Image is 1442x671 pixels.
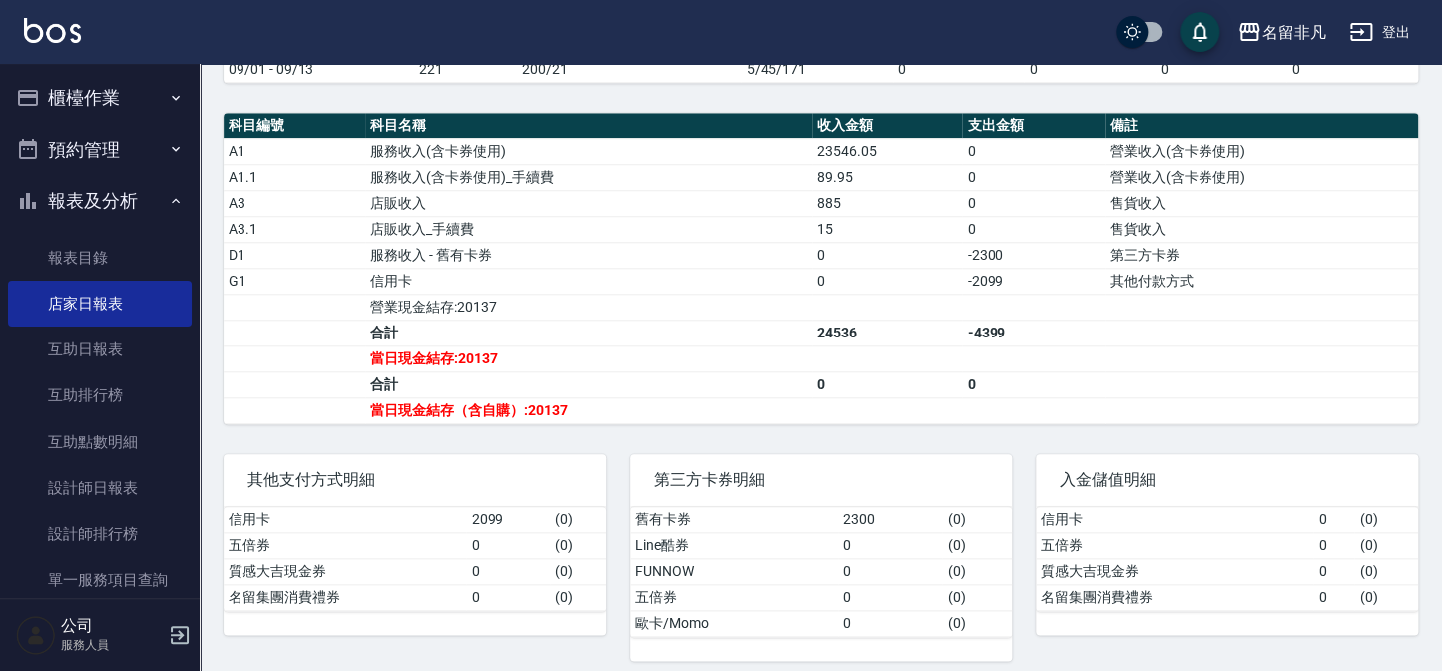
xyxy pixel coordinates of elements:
td: 0 [962,371,1104,397]
td: -2099 [962,268,1104,294]
td: 0 [812,371,962,397]
td: 營業現金結存:20137 [365,294,812,320]
span: 其他支付方式明細 [247,470,582,490]
button: 報表及分析 [8,175,192,227]
td: 0 [838,610,942,636]
td: 服務收入 - 舊有卡券 [365,242,812,268]
span: 第三方卡券明細 [654,470,988,490]
td: 合計 [365,371,812,397]
table: a dense table [630,507,1012,637]
button: 預約管理 [8,124,192,176]
a: 單一服務項目查詢 [8,557,192,603]
td: 名留集團消費禮券 [1036,584,1313,610]
table: a dense table [1036,507,1418,611]
a: 報表目錄 [8,235,192,281]
h5: 公司 [61,616,163,636]
td: ( 0 ) [550,532,606,558]
td: 售貨收入 [1105,190,1418,216]
td: ( 0 ) [1354,584,1418,610]
td: 0 [962,164,1104,190]
td: 2300 [838,507,942,533]
td: 服務收入(含卡券使用) [365,138,812,164]
td: 五倍券 [1036,532,1313,558]
td: 0 [1313,532,1354,558]
td: 合計 [365,320,812,345]
td: -4399 [962,320,1104,345]
td: 五倍券 [630,584,838,610]
span: 入金儲值明細 [1060,470,1394,490]
td: ( 0 ) [1354,532,1418,558]
td: G1 [224,268,365,294]
td: A3.1 [224,216,365,242]
table: a dense table [224,113,1418,424]
td: 0 [1024,56,1156,82]
td: 2099 [466,507,550,533]
th: 備註 [1105,113,1418,139]
td: ( 0 ) [942,584,1012,610]
td: 信用卡 [1036,507,1313,533]
button: save [1180,12,1219,52]
table: a dense table [224,507,606,611]
td: 23546.05 [812,138,962,164]
a: 設計師排行榜 [8,511,192,557]
img: Person [16,615,56,655]
td: 五倍券 [224,532,466,558]
td: 24536 [812,320,962,345]
td: 0 [466,532,550,558]
td: 0 [1313,584,1354,610]
td: 0 [838,558,942,584]
td: 名留集團消費禮券 [224,584,466,610]
a: 互助點數明細 [8,419,192,465]
td: 0 [466,584,550,610]
td: FUNNOW [630,558,838,584]
td: 舊有卡券 [630,507,838,533]
button: 登出 [1341,14,1418,51]
td: 0 [1313,558,1354,584]
td: A3 [224,190,365,216]
p: 服務人員 [61,636,163,654]
td: 0 [838,584,942,610]
td: 89.95 [812,164,962,190]
td: A1.1 [224,164,365,190]
td: 營業收入(含卡券使用) [1105,164,1418,190]
a: 設計師日報表 [8,465,192,511]
th: 科目名稱 [365,113,812,139]
td: 200/21 [517,56,741,82]
button: 櫃檯作業 [8,72,192,124]
td: 0 [962,216,1104,242]
td: 0 [812,242,962,268]
td: Line酷券 [630,532,838,558]
td: 店販收入 [365,190,812,216]
td: 營業收入(含卡券使用) [1105,138,1418,164]
td: ( 0 ) [550,584,606,610]
div: 名留非凡 [1261,20,1325,45]
td: 服務收入(含卡券使用)_手續費 [365,164,812,190]
td: ( 0 ) [942,558,1012,584]
a: 互助日報表 [8,327,192,372]
td: ( 0 ) [550,558,606,584]
th: 支出金額 [962,113,1104,139]
img: Logo [24,18,81,43]
td: 售貨收入 [1105,216,1418,242]
button: 名留非凡 [1229,12,1333,53]
td: ( 0 ) [942,507,1012,533]
td: 0 [962,190,1104,216]
td: 09/01 - 09/13 [224,56,414,82]
td: -2300 [962,242,1104,268]
td: D1 [224,242,365,268]
a: 店家日報表 [8,281,192,327]
td: 信用卡 [224,507,466,533]
td: 當日現金結存:20137 [365,345,812,371]
td: 0 [838,532,942,558]
td: 0 [962,138,1104,164]
td: 15 [812,216,962,242]
td: 0 [1313,507,1354,533]
td: 5/45/171 [741,56,892,82]
td: 店販收入_手續費 [365,216,812,242]
td: 當日現金結存（含自購）:20137 [365,397,812,423]
th: 收入金額 [812,113,962,139]
td: 其他付款方式 [1105,268,1418,294]
td: 信用卡 [365,268,812,294]
td: 歐卡/Momo [630,610,838,636]
td: 0 [1156,56,1287,82]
